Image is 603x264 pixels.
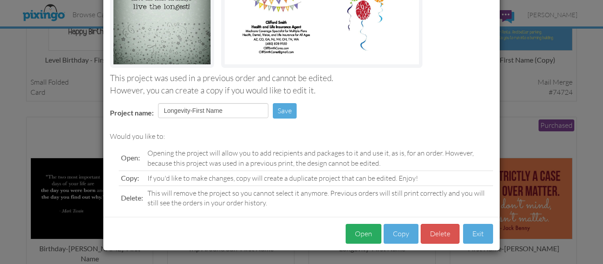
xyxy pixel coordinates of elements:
td: Opening the project will allow you to add recipients and packages to it and use it, as is, for an... [145,146,493,171]
button: Open [346,224,381,244]
td: If you'd like to make changes, copy will create a duplicate project that can be edited. Enjoy! [145,171,493,186]
div: This project was used in a previous order and cannot be edited. [110,72,493,84]
span: Copy: [121,174,139,182]
label: Project name: [110,108,154,118]
button: Delete [421,224,460,244]
div: Would you like to: [110,131,493,141]
div: However, you can create a copy if you would like to edit it. [110,85,493,97]
span: Delete: [121,193,143,202]
button: Exit [463,224,493,244]
td: This will remove the project so you cannot select it anymore. Previous orders will still print co... [145,186,493,210]
button: Save [273,103,297,119]
input: Enter project name [158,103,268,118]
span: Open: [121,153,140,162]
button: Copy [384,224,418,244]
